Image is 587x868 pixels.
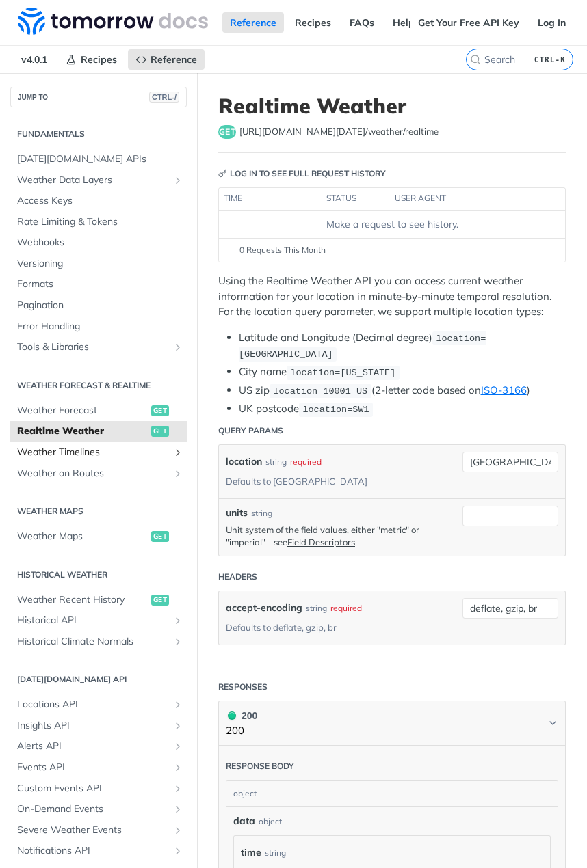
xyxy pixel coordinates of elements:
a: Tools & LibrariesShow subpages for Tools & Libraries [10,337,187,357]
svg: Search [470,54,481,65]
a: On-Demand EventsShow subpages for On-Demand Events [10,799,187,819]
div: string [265,452,287,472]
button: Show subpages for Weather Data Layers [172,175,183,186]
a: Field Descriptors [287,537,355,547]
span: Tools & Libraries [17,340,169,354]
span: Weather Forecast [17,404,148,418]
span: get [151,426,169,437]
span: https://api.tomorrow.io/v4/weather/realtime [239,125,439,139]
a: ISO-3166 [481,383,527,396]
h2: Weather Forecast & realtime [10,379,187,392]
svg: Chevron [547,718,558,729]
span: Weather Recent History [17,593,148,607]
a: Insights APIShow subpages for Insights API [10,716,187,736]
span: Alerts API [17,740,169,753]
button: Show subpages for Events API [172,762,183,773]
h2: [DATE][DOMAIN_NAME] API [10,673,187,686]
span: get [151,405,169,416]
span: 0 Requests This Month [239,244,326,256]
li: City name [239,364,566,380]
span: Pagination [17,299,183,312]
a: Historical APIShow subpages for Historical API [10,610,187,631]
label: units [226,506,248,520]
span: Events API [17,761,169,774]
a: Severe Weather EventsShow subpages for Severe Weather Events [10,820,187,841]
a: Formats [10,274,187,295]
li: US zip (2-letter code based on ) [239,383,566,398]
span: Historical Climate Normals [17,635,169,649]
a: Events APIShow subpages for Events API [10,757,187,778]
div: Headers [218,571,257,583]
span: Formats [17,277,183,291]
div: Defaults to [GEOGRAPHIC_DATA] [226,472,367,491]
span: Error Handling [17,320,183,334]
div: Log in to see full request history [218,167,386,180]
button: Show subpages for Historical Climate Normals [172,636,183,647]
a: Alerts APIShow subpages for Alerts API [10,736,187,757]
button: Show subpages for Tools & Libraries [172,342,183,353]
button: Show subpages for On-Demand Events [172,804,183,815]
p: Unit system of the field values, either "metric" or "imperial" - see [226,524,456,548]
span: get [151,531,169,542]
p: 200 [226,723,257,739]
div: object [259,815,282,828]
div: required [330,598,362,618]
span: get [151,595,169,606]
span: Reference [151,53,197,66]
a: Access Keys [10,191,187,211]
a: Historical Climate NormalsShow subpages for Historical Climate Normals [10,632,187,652]
div: string [265,843,286,863]
span: data [233,814,255,828]
span: Insights API [17,719,169,733]
button: Show subpages for Weather on Routes [172,468,183,479]
label: time [241,843,261,863]
li: UK postcode [239,401,566,417]
a: Weather TimelinesShow subpages for Weather Timelines [10,442,187,463]
span: get [218,125,236,139]
div: string [251,507,272,519]
span: v4.0.1 [14,49,55,70]
button: Show subpages for Historical API [172,615,183,626]
span: Versioning [17,257,183,271]
a: Log In [530,12,573,33]
a: Reference [128,49,205,70]
button: Show subpages for Severe Weather Events [172,825,183,836]
label: location [226,452,262,472]
a: Weather Forecastget [10,401,187,421]
a: Rate Limiting & Tokens [10,212,187,232]
button: Show subpages for Alerts API [172,741,183,752]
span: Weather on Routes [17,467,169,480]
p: Using the Realtime Weather API you can access current weather information for your location in mi... [218,273,566,320]
span: Access Keys [17,194,183,208]
span: 200 [228,711,236,720]
a: [DATE][DOMAIN_NAME] APIs [10,149,187,169]
span: Webhooks [17,236,183,249]
a: Weather on RoutesShow subpages for Weather on Routes [10,463,187,484]
span: Recipes [81,53,117,66]
th: time [219,188,322,210]
h2: Fundamentals [10,128,187,140]
li: Latitude and Longitude (Decimal degree) [239,330,566,362]
a: Weather Data LayersShow subpages for Weather Data Layers [10,170,187,191]
span: location=10001 US [273,386,367,396]
button: Show subpages for Insights API [172,720,183,731]
a: Pagination [10,295,187,316]
a: Weather Mapsget [10,526,187,547]
h2: Weather Maps [10,505,187,517]
div: Responses [218,681,268,693]
label: accept-encoding [226,598,302,618]
a: Versioning [10,254,187,274]
th: user agent [390,188,538,210]
a: Notifications APIShow subpages for Notifications API [10,841,187,861]
div: string [306,598,327,618]
a: Error Handling [10,316,187,337]
span: location=[US_STATE] [290,368,395,378]
span: Severe Weather Events [17,824,169,837]
span: Weather Data Layers [17,174,169,187]
span: CTRL-/ [149,92,179,103]
span: On-Demand Events [17,802,169,816]
button: Show subpages for Custom Events API [172,783,183,794]
a: Weather Recent Historyget [10,590,187,610]
a: Reference [222,12,284,33]
h1: Realtime Weather [218,94,566,118]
